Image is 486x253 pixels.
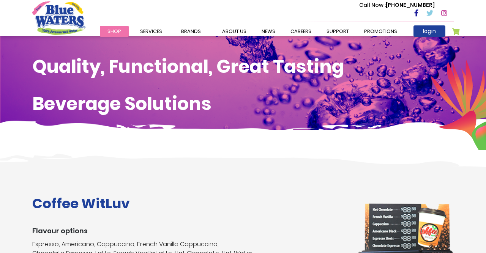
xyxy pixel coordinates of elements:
[215,26,254,37] a: about us
[254,26,283,37] a: News
[140,28,162,35] span: Services
[319,26,357,37] a: support
[133,26,170,37] a: Services
[359,1,435,9] p: [PHONE_NUMBER]
[181,28,201,35] span: Brands
[32,227,346,235] h3: Flavour options
[32,195,346,212] h1: Coffee WitLuv
[100,26,129,37] a: Shop
[107,28,121,35] span: Shop
[283,26,319,37] a: careers
[413,25,445,37] a: login
[174,26,208,37] a: Brands
[357,26,405,37] a: Promotions
[32,93,454,115] h1: Beverage Solutions
[32,56,454,78] h1: Quality, Functional, Great Tasting
[32,1,85,35] a: store logo
[359,1,386,9] span: Call Now :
